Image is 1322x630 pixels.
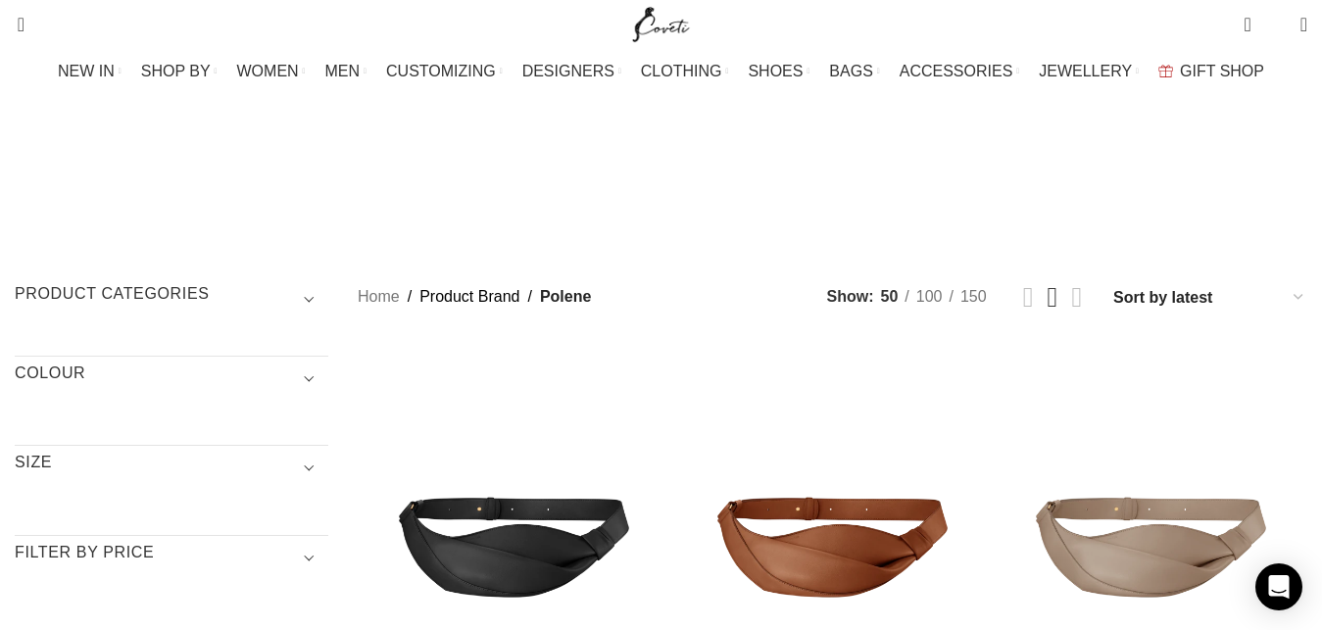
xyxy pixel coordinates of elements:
h3: SIZE [15,452,328,485]
h3: COLOUR [15,363,328,396]
span: 0 [1270,20,1285,34]
h3: Product categories [15,283,328,316]
span: CLOTHING [641,62,722,80]
a: ACCESSORIES [900,52,1020,91]
a: SHOP BY [141,52,218,91]
div: Main navigation [5,52,1317,91]
span: MEN [325,62,361,80]
span: CUSTOMIZING [386,62,496,80]
div: Open Intercom Messenger [1255,563,1302,610]
a: Site logo [628,15,694,31]
span: 0 [1246,10,1260,24]
span: SHOP BY [141,62,211,80]
img: GiftBag [1158,65,1173,77]
a: 0 [1234,5,1260,44]
a: WOMEN [237,52,306,91]
h3: Filter by price [15,542,328,575]
a: CLOTHING [641,52,729,91]
a: SHOES [748,52,809,91]
a: BAGS [829,52,879,91]
span: BAGS [829,62,872,80]
span: NEW IN [58,62,115,80]
a: CUSTOMIZING [386,52,503,91]
a: GIFT SHOP [1158,52,1264,91]
span: ACCESSORIES [900,62,1013,80]
a: MEN [325,52,367,91]
a: NEW IN [58,52,122,91]
span: GIFT SHOP [1180,62,1264,80]
span: DESIGNERS [522,62,614,80]
span: JEWELLERY [1039,62,1132,80]
a: JEWELLERY [1039,52,1139,91]
a: DESIGNERS [522,52,621,91]
div: My Wishlist [1266,5,1286,44]
a: Search [5,5,24,44]
span: SHOES [748,62,803,80]
span: WOMEN [237,62,299,80]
